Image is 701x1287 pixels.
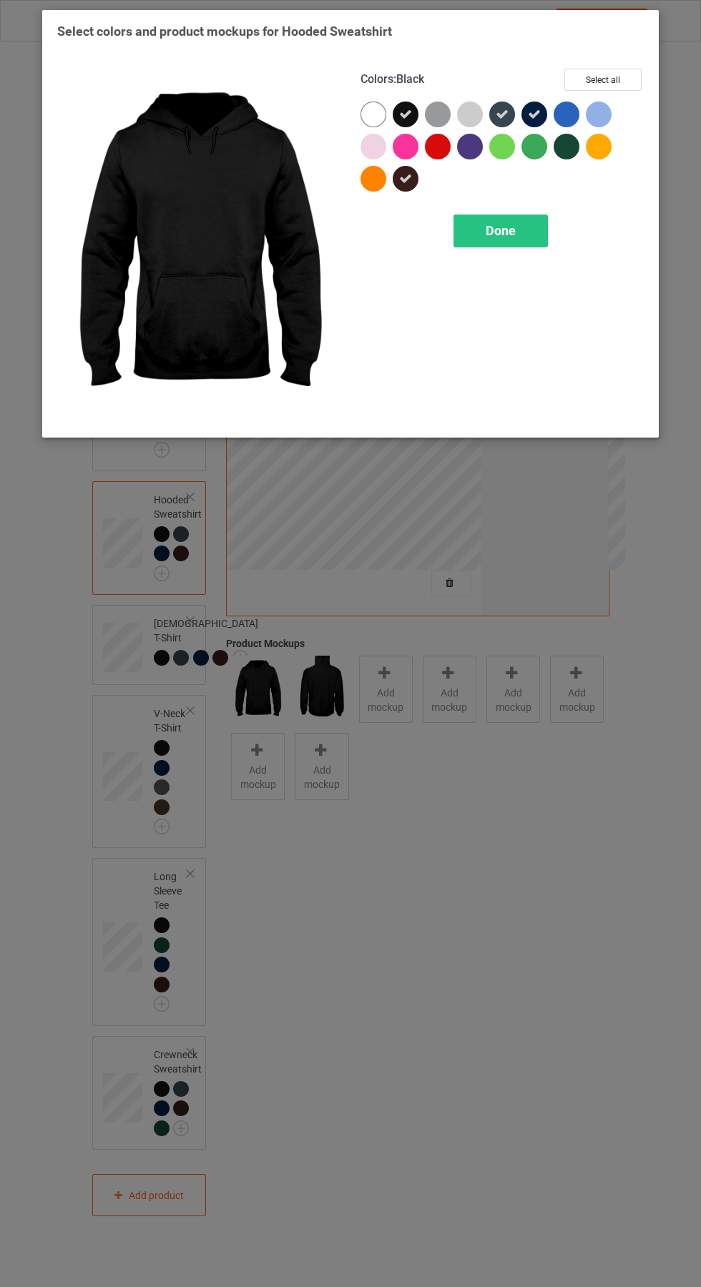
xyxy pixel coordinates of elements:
[57,69,340,423] img: regular.jpg
[361,72,393,86] span: Colors
[57,24,392,39] span: Select colors and product mockups for Hooded Sweatshirt
[486,223,516,238] span: Done
[564,69,642,91] button: Select all
[396,72,424,86] span: Black
[361,72,424,87] h4: :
